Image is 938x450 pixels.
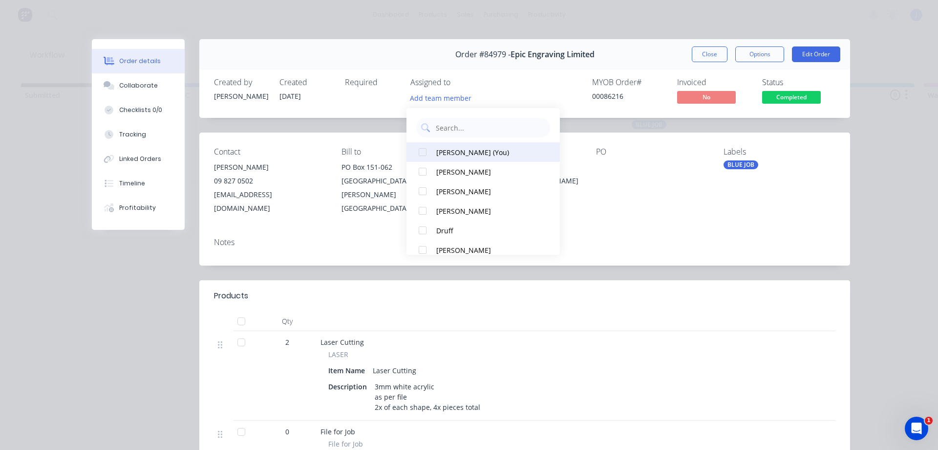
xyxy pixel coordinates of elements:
[92,171,185,196] button: Timeline
[341,147,453,157] div: Bill to
[592,78,665,87] div: MYOB Order #
[328,439,363,449] span: File for Job
[436,245,539,255] div: [PERSON_NAME]
[692,46,727,62] button: Close
[410,91,477,104] button: Add team member
[214,78,268,87] div: Created by
[341,160,453,202] div: PO Box 151-062 [GEOGRAPHIC_DATA][PERSON_NAME]
[792,46,840,62] button: Edit Order
[285,337,289,347] span: 2
[92,196,185,220] button: Profitability
[436,167,539,177] div: [PERSON_NAME]
[328,363,369,378] div: Item Name
[92,98,185,122] button: Checklists 0/0
[320,337,364,347] span: Laser Cutting
[369,363,420,378] div: Laser Cutting
[436,186,539,197] div: [PERSON_NAME]
[214,290,248,302] div: Products
[905,417,928,440] iframe: Intercom live chat
[119,57,161,66] div: Order details
[214,91,268,101] div: [PERSON_NAME]
[119,106,162,114] div: Checklists 0/0
[735,46,784,62] button: Options
[724,147,835,157] div: Labels
[405,91,477,104] button: Add team member
[436,206,539,216] div: [PERSON_NAME]
[258,312,317,331] div: Qty
[214,238,835,247] div: Notes
[119,81,158,90] div: Collaborate
[328,380,371,394] div: Description
[92,122,185,147] button: Tracking
[279,91,301,101] span: [DATE]
[285,427,289,437] span: 0
[92,147,185,171] button: Linked Orders
[406,240,560,260] button: [PERSON_NAME]
[762,91,821,106] button: Completed
[724,160,758,169] div: BLUE JOB
[119,130,146,139] div: Tracking
[279,78,333,87] div: Created
[410,78,508,87] div: Assigned to
[119,203,156,212] div: Profitability
[762,91,821,103] span: Completed
[596,147,708,157] div: PO
[119,155,161,163] div: Linked Orders
[341,160,453,215] div: PO Box 151-062 [GEOGRAPHIC_DATA][PERSON_NAME][GEOGRAPHIC_DATA]
[511,50,595,59] span: Epic Engraving Limited
[762,78,835,87] div: Status
[406,221,560,240] button: Druff
[592,91,665,101] div: 00086216
[436,147,539,157] div: [PERSON_NAME] (You)
[371,380,484,414] div: 3mm white acrylic as per file 2x of each shape, 4x pieces total
[925,417,933,425] span: 1
[214,147,326,157] div: Contact
[406,162,560,181] button: [PERSON_NAME]
[92,49,185,73] button: Order details
[436,225,539,236] div: Druff
[214,174,326,188] div: 09 827 0502
[677,78,750,87] div: Invoiced
[345,78,399,87] div: Required
[214,160,326,174] div: [PERSON_NAME]
[455,50,511,59] span: Order #84979 -
[341,202,453,215] div: [GEOGRAPHIC_DATA]
[406,142,560,162] button: [PERSON_NAME] (You)
[435,118,545,137] input: Search...
[214,188,326,215] div: [EMAIL_ADDRESS][DOMAIN_NAME]
[92,73,185,98] button: Collaborate
[119,179,145,188] div: Timeline
[406,201,560,221] button: [PERSON_NAME]
[320,427,355,436] span: File for Job
[406,181,560,201] button: [PERSON_NAME]
[214,160,326,215] div: [PERSON_NAME]09 827 0502[EMAIL_ADDRESS][DOMAIN_NAME]
[677,91,736,103] span: No
[328,349,348,360] span: LASER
